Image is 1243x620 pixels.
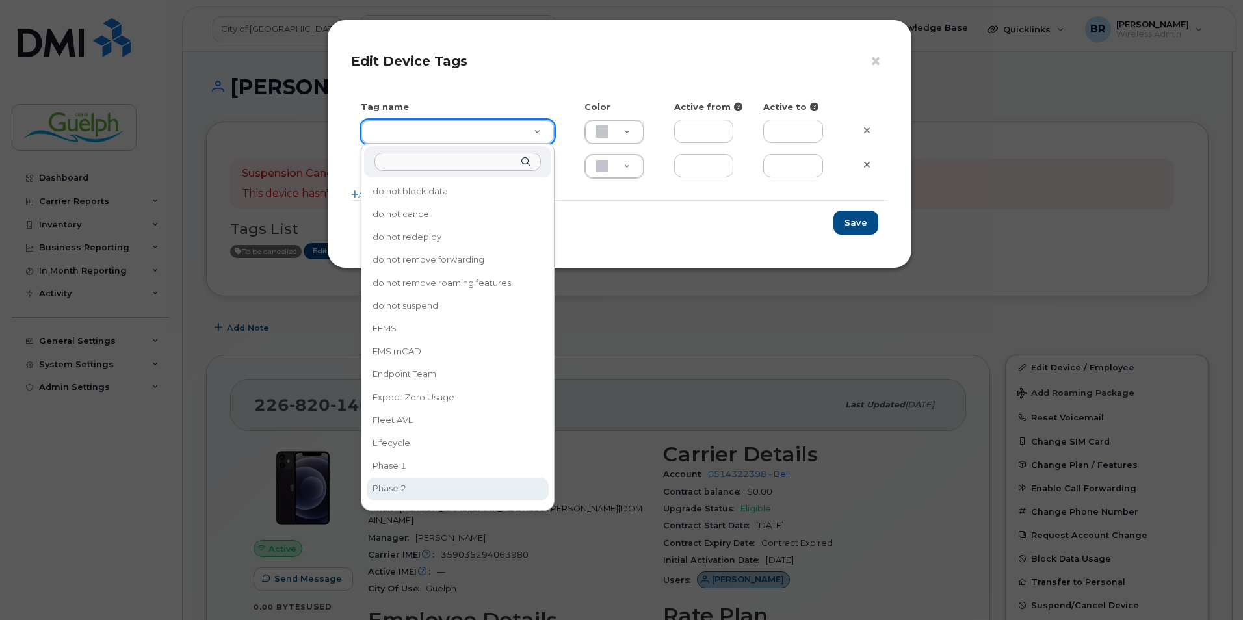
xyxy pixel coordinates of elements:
div: do not remove roaming features [368,273,547,293]
div: Pilot [368,502,547,522]
div: do not suspend [368,296,547,316]
div: Fleet AVL [368,410,547,430]
div: Lifecycle [368,433,547,453]
div: do not cancel [368,204,547,224]
div: do not block data [368,181,547,201]
div: EMS mCAD [368,341,547,361]
div: do not redeploy [368,227,547,247]
div: EFMS [368,318,547,339]
div: do not remove forwarding [368,250,547,270]
div: Phase 1 [368,456,547,476]
div: Endpoint Team [368,365,547,385]
div: Phase 2 [368,479,547,499]
div: Expect Zero Usage [368,387,547,407]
